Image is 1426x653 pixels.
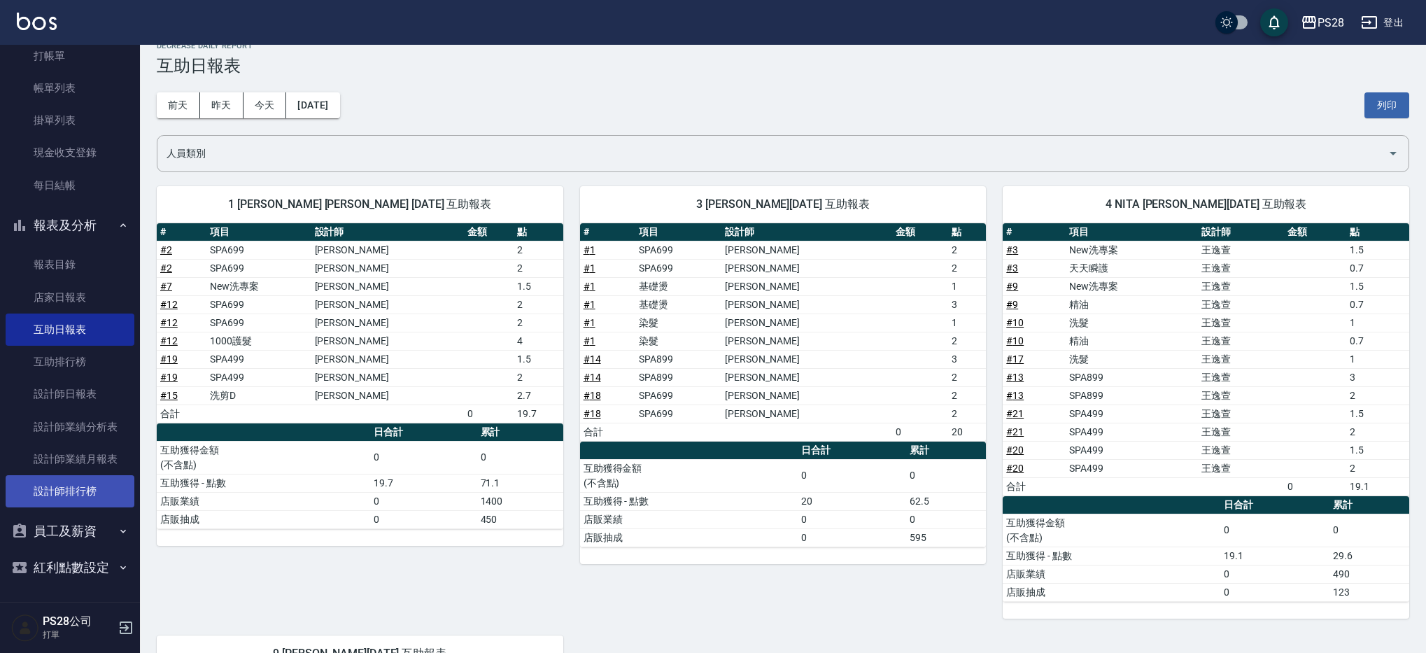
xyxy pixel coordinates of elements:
[1066,423,1198,441] td: SPA499
[1346,223,1409,241] th: 點
[798,510,907,528] td: 0
[798,442,907,460] th: 日合計
[311,259,464,277] td: [PERSON_NAME]
[311,350,464,368] td: [PERSON_NAME]
[160,262,172,274] a: #2
[160,299,178,310] a: #12
[1003,514,1220,547] td: 互助獲得金額 (不含點)
[1346,368,1409,386] td: 3
[514,350,563,368] td: 1.5
[635,350,721,368] td: SPA899
[721,241,892,259] td: [PERSON_NAME]
[6,378,134,410] a: 設計師日報表
[1003,565,1220,583] td: 店販業績
[635,223,721,241] th: 項目
[370,441,477,474] td: 0
[1220,565,1329,583] td: 0
[1066,386,1198,405] td: SPA899
[6,443,134,475] a: 設計師業績月報表
[243,92,287,118] button: 今天
[580,223,987,442] table: a dense table
[892,423,948,441] td: 0
[311,277,464,295] td: [PERSON_NAME]
[1006,335,1024,346] a: #10
[1066,405,1198,423] td: SPA499
[1198,459,1284,477] td: 王逸萱
[160,281,172,292] a: #7
[798,492,907,510] td: 20
[1346,459,1409,477] td: 2
[157,510,370,528] td: 店販抽成
[948,259,986,277] td: 2
[17,13,57,30] img: Logo
[6,207,134,244] button: 報表及分析
[948,295,986,314] td: 3
[514,405,563,423] td: 19.7
[464,223,514,241] th: 金額
[906,510,986,528] td: 0
[948,368,986,386] td: 2
[1066,223,1198,241] th: 項目
[514,368,563,386] td: 2
[514,223,563,241] th: 點
[584,408,601,419] a: #18
[1066,277,1198,295] td: New洗專案
[43,615,114,629] h5: PS28公司
[635,332,721,350] td: 染髮
[477,441,563,474] td: 0
[580,492,798,510] td: 互助獲得 - 點數
[948,277,986,295] td: 1
[1006,299,1018,310] a: #9
[1284,223,1347,241] th: 金額
[206,277,311,295] td: New洗專案
[721,332,892,350] td: [PERSON_NAME]
[948,332,986,350] td: 2
[311,314,464,332] td: [PERSON_NAME]
[311,368,464,386] td: [PERSON_NAME]
[584,281,595,292] a: #1
[1006,244,1018,255] a: #3
[948,314,986,332] td: 1
[906,442,986,460] th: 累計
[1066,441,1198,459] td: SPA499
[514,259,563,277] td: 2
[514,314,563,332] td: 2
[311,241,464,259] td: [PERSON_NAME]
[1006,444,1024,456] a: #20
[157,56,1409,76] h3: 互助日報表
[1003,496,1409,602] table: a dense table
[1198,277,1284,295] td: 王逸萱
[43,629,114,641] p: 打單
[477,474,563,492] td: 71.1
[370,492,477,510] td: 0
[721,350,892,368] td: [PERSON_NAME]
[1198,386,1284,405] td: 王逸萱
[174,197,546,211] span: 1 [PERSON_NAME] [PERSON_NAME] [DATE] 互助報表
[1198,441,1284,459] td: 王逸萱
[200,92,243,118] button: 昨天
[1198,295,1284,314] td: 王逸萱
[1329,547,1409,565] td: 29.6
[1220,496,1329,514] th: 日合計
[1346,441,1409,459] td: 1.5
[206,368,311,386] td: SPA499
[948,386,986,405] td: 2
[311,295,464,314] td: [PERSON_NAME]
[1006,281,1018,292] a: #9
[6,281,134,314] a: 店家日報表
[721,223,892,241] th: 設計師
[906,492,986,510] td: 62.5
[286,92,339,118] button: [DATE]
[1006,262,1018,274] a: #3
[584,353,601,365] a: #14
[206,295,311,314] td: SPA699
[1066,314,1198,332] td: 洗髮
[948,423,986,441] td: 20
[206,259,311,277] td: SPA699
[464,405,514,423] td: 0
[1006,408,1024,419] a: #21
[1329,565,1409,583] td: 490
[11,614,39,642] img: Person
[635,386,721,405] td: SPA699
[370,510,477,528] td: 0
